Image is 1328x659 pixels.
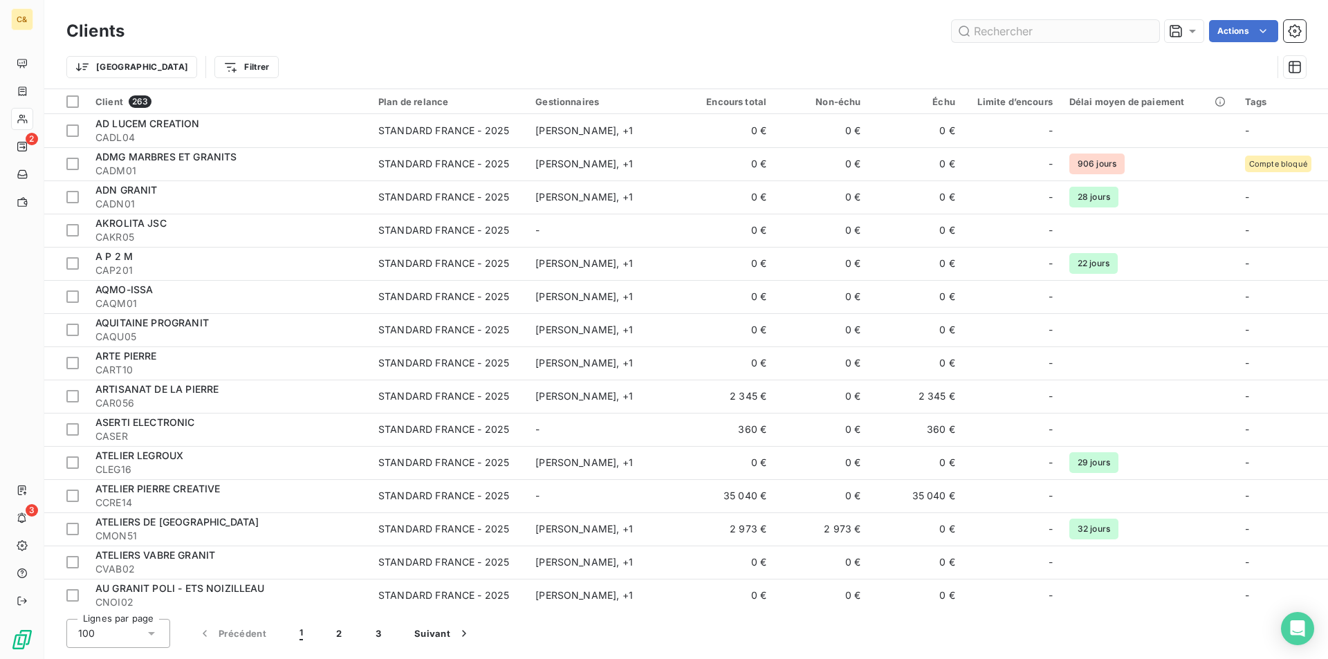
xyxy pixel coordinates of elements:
[689,96,766,107] div: Encours total
[1245,490,1249,501] span: -
[869,280,963,313] td: 0 €
[775,546,869,579] td: 0 €
[378,389,509,403] div: STANDARD FRANCE - 2025
[681,512,775,546] td: 2 973 €
[26,504,38,517] span: 3
[378,290,509,304] div: STANDARD FRANCE - 2025
[869,180,963,214] td: 0 €
[775,479,869,512] td: 0 €
[378,257,509,270] div: STANDARD FRANCE - 2025
[95,297,362,310] span: CAQM01
[66,56,197,78] button: [GEOGRAPHIC_DATA]
[378,588,509,602] div: STANDARD FRANCE - 2025
[1049,290,1053,304] span: -
[535,224,539,236] span: -
[869,380,963,413] td: 2 345 €
[535,290,672,304] div: [PERSON_NAME] , + 1
[95,429,362,443] span: CASER
[11,8,33,30] div: C&
[11,629,33,651] img: Logo LeanPay
[95,363,362,377] span: CART10
[1245,290,1249,302] span: -
[95,230,362,244] span: CAKR05
[95,496,362,510] span: CCRE14
[95,217,167,229] span: AKROLITA JSC
[535,490,539,501] span: -
[869,313,963,346] td: 0 €
[78,626,95,640] span: 100
[95,483,220,494] span: ATELIER PIERRE CREATIVE
[775,579,869,612] td: 0 €
[1245,556,1249,568] span: -
[535,588,672,602] div: [PERSON_NAME] , + 1
[681,313,775,346] td: 0 €
[1049,257,1053,270] span: -
[378,157,509,171] div: STANDARD FRANCE - 2025
[681,346,775,380] td: 0 €
[775,512,869,546] td: 2 973 €
[378,223,509,237] div: STANDARD FRANCE - 2025
[869,579,963,612] td: 0 €
[1049,555,1053,569] span: -
[95,151,237,163] span: ADMG MARBRES ET GRANITS
[775,180,869,214] td: 0 €
[775,114,869,147] td: 0 €
[1245,589,1249,601] span: -
[1245,456,1249,468] span: -
[378,555,509,569] div: STANDARD FRANCE - 2025
[775,446,869,479] td: 0 €
[681,147,775,180] td: 0 €
[775,413,869,446] td: 0 €
[378,489,509,503] div: STANDARD FRANCE - 2025
[681,180,775,214] td: 0 €
[378,323,509,337] div: STANDARD FRANCE - 2025
[95,516,259,528] span: ATELIERS DE [GEOGRAPHIC_DATA]
[775,346,869,380] td: 0 €
[535,356,672,370] div: [PERSON_NAME] , + 1
[378,423,509,436] div: STANDARD FRANCE - 2025
[1245,357,1249,369] span: -
[535,157,672,171] div: [PERSON_NAME] , + 1
[1049,588,1053,602] span: -
[535,423,539,435] span: -
[378,190,509,204] div: STANDARD FRANCE - 2025
[1245,96,1320,107] div: Tags
[1069,519,1118,539] span: 32 jours
[535,522,672,536] div: [PERSON_NAME] , + 1
[359,619,398,648] button: 3
[681,446,775,479] td: 0 €
[95,396,362,410] span: CAR056
[1245,390,1249,402] span: -
[181,619,283,648] button: Précédent
[1245,324,1249,335] span: -
[972,96,1053,107] div: Limite d’encours
[535,323,672,337] div: [PERSON_NAME] , + 1
[681,380,775,413] td: 2 345 €
[535,456,672,470] div: [PERSON_NAME] , + 1
[775,147,869,180] td: 0 €
[775,280,869,313] td: 0 €
[1245,423,1249,435] span: -
[378,456,509,470] div: STANDARD FRANCE - 2025
[95,463,362,476] span: CLEG16
[1209,20,1278,42] button: Actions
[95,131,362,145] span: CADL04
[535,124,672,138] div: [PERSON_NAME] , + 1
[95,595,362,609] span: CNOI02
[95,284,153,295] span: AQMO-ISSA
[681,413,775,446] td: 360 €
[952,20,1159,42] input: Rechercher
[1245,257,1249,269] span: -
[95,562,362,576] span: CVAB02
[681,114,775,147] td: 0 €
[95,118,200,129] span: AD LUCEM CREATION
[95,416,195,428] span: ASERTI ELECTRONIC
[535,96,672,107] div: Gestionnaires
[1281,612,1314,645] div: Open Intercom Messenger
[1245,523,1249,535] span: -
[1049,489,1053,503] span: -
[681,280,775,313] td: 0 €
[869,512,963,546] td: 0 €
[1049,356,1053,370] span: -
[869,247,963,280] td: 0 €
